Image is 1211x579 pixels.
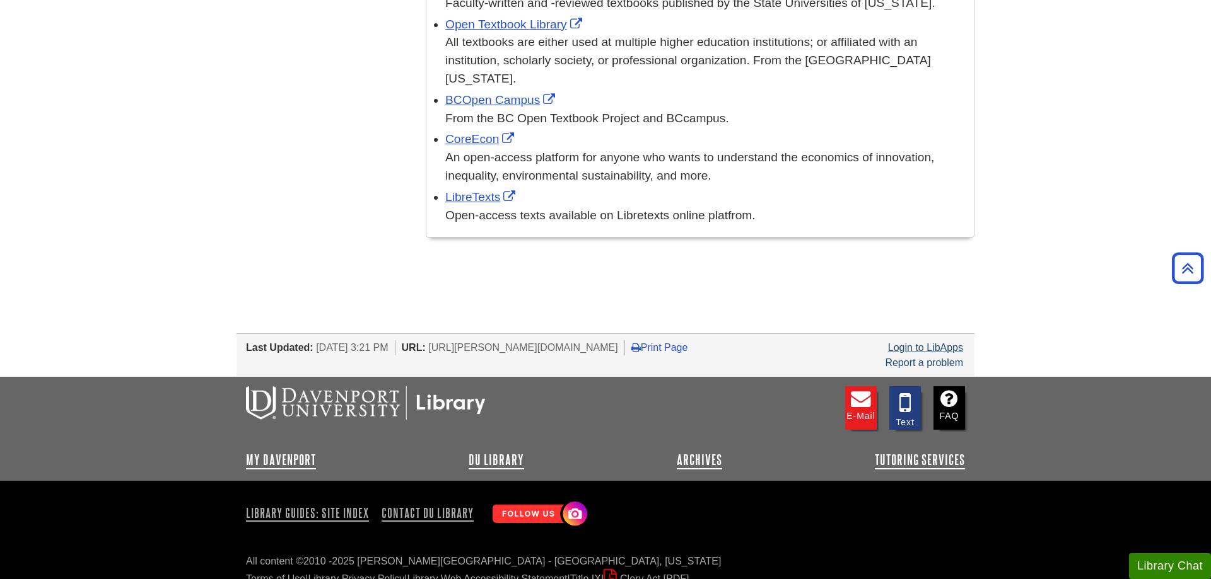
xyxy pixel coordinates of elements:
div: All textbooks are either used at multiple higher education institutions; or affiliated with an in... [445,33,968,88]
span: [DATE] 3:21 PM [316,342,388,353]
a: FAQ [933,386,965,430]
a: Report a problem [885,357,963,368]
img: Follow Us! Instagram [486,496,590,532]
a: Link opens in new window [445,18,585,31]
a: Contact DU Library [377,502,479,524]
span: [URL][PERSON_NAME][DOMAIN_NAME] [428,342,618,353]
div: An open-access platform for anyone who wants to understand the economics of innovation, inequalit... [445,149,968,185]
a: Archives [677,452,722,467]
a: Back to Top [1167,260,1208,277]
i: Print Page [631,342,641,352]
img: DU Libraries [246,386,486,419]
a: E-mail [845,386,877,430]
a: DU Library [469,452,524,467]
span: URL: [402,342,426,353]
a: Library Guides: Site Index [246,502,374,524]
button: Library Chat [1129,553,1211,579]
a: Link opens in new window [445,93,558,106]
a: Tutoring Services [875,452,965,467]
a: Text [889,386,921,430]
div: Open-access texts available on Libretexts online platfrom. [445,207,968,225]
div: From the BC Open Textbook Project and BCcampus. [445,110,968,128]
a: My Davenport [246,452,316,467]
a: Print Page [631,342,688,353]
a: Link opens in new window [445,132,517,146]
a: Login to LibApps [888,342,963,353]
a: Link opens in new window [445,190,518,204]
span: Last Updated: [246,342,313,353]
